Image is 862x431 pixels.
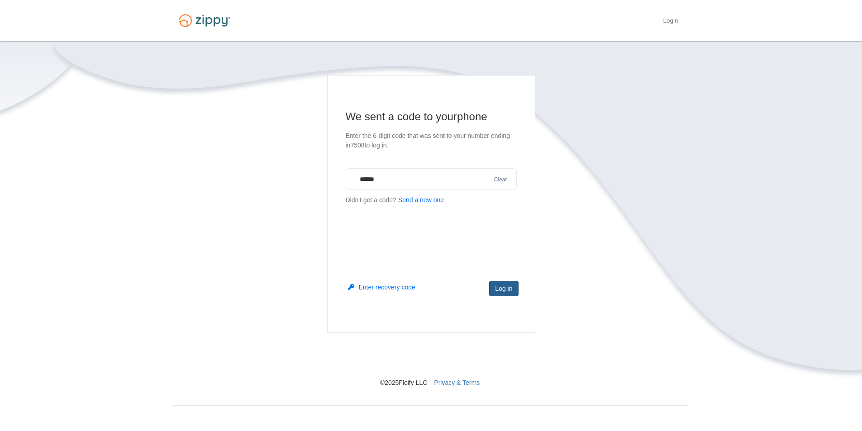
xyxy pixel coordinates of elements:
a: Login [663,17,678,26]
nav: © 2025 Floify LLC [173,333,689,387]
a: Privacy & Terms [434,379,480,386]
h1: We sent a code to your phone [346,109,517,124]
button: Clear [491,175,510,184]
img: Logo [173,10,236,31]
button: Send a new one [398,195,444,205]
p: Enter the 6-digit code that was sent to your number ending in 7508 to log in. [346,131,517,150]
button: Enter recovery code [348,283,415,292]
button: Log in [489,281,518,296]
p: Didn't get a code? [346,195,517,205]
